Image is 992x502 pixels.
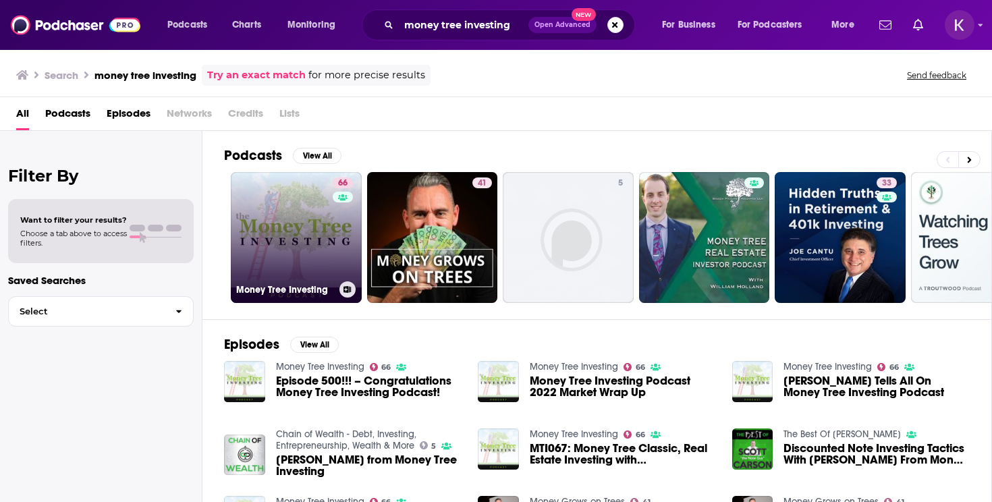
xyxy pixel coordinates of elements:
[472,177,492,188] a: 41
[822,14,871,36] button: open menu
[783,375,970,398] span: [PERSON_NAME] Tells All On Money Tree Investing Podcast
[276,454,462,477] a: Kirk from Money Tree Investing
[613,177,628,188] a: 5
[276,375,462,398] a: Episode 500!!! – Congratulations Money Tree Investing Podcast!
[783,443,970,466] span: Discounted Note Investing Tactics With [PERSON_NAME] From Money Tree Investing With [PERSON_NAME]
[662,16,715,34] span: For Business
[783,428,901,440] a: The Best Of Scott Carson
[399,14,528,36] input: Search podcasts, credits, & more...
[877,177,897,188] a: 33
[308,67,425,83] span: for more precise results
[572,8,596,21] span: New
[528,17,597,33] button: Open AdvancedNew
[908,13,929,36] a: Show notifications dropdown
[431,443,436,449] span: 5
[945,10,974,40] span: Logged in as kwignall
[167,16,207,34] span: Podcasts
[877,363,899,371] a: 66
[783,443,970,466] a: Discounted Note Investing Tactics With Scott Carson From Money Tree Investing With Ben Graham
[223,14,269,36] a: Charts
[530,428,618,440] a: Money Tree Investing
[231,172,362,303] a: 66Money Tree Investing
[276,428,416,451] a: Chain of Wealth - Debt, Investing, Entrepreneurship, Wealth & More
[624,363,645,371] a: 66
[11,12,140,38] img: Podchaser - Follow, Share and Rate Podcasts
[420,441,437,449] a: 5
[45,103,90,130] a: Podcasts
[224,336,279,353] h2: Episodes
[831,16,854,34] span: More
[338,177,348,190] span: 66
[738,16,802,34] span: For Podcasters
[293,148,341,164] button: View All
[276,454,462,477] span: [PERSON_NAME] from Money Tree Investing
[278,14,353,36] button: open menu
[636,432,645,438] span: 66
[534,22,590,28] span: Open Advanced
[228,103,263,130] span: Credits
[945,10,974,40] img: User Profile
[236,284,334,296] h3: Money Tree Investing
[375,9,648,40] div: Search podcasts, credits, & more...
[167,103,212,130] span: Networks
[783,375,970,398] a: Annie Duke Tells All On Money Tree Investing Podcast
[889,364,899,370] span: 66
[94,69,196,82] h3: money tree investing
[732,361,773,402] img: Annie Duke Tells All On Money Tree Investing Podcast
[290,337,339,353] button: View All
[8,274,194,287] p: Saved Searches
[20,229,127,248] span: Choose a tab above to access filters.
[618,177,623,190] span: 5
[381,364,391,370] span: 66
[732,428,773,470] img: Discounted Note Investing Tactics With Scott Carson From Money Tree Investing With Ben Graham
[530,443,716,466] span: MTI067: Money Tree Classic, Real Estate Investing with [PERSON_NAME]
[232,16,261,34] span: Charts
[224,336,339,353] a: EpisodesView All
[287,16,335,34] span: Monitoring
[530,375,716,398] a: Money Tree Investing Podcast 2022 Market Wrap Up
[207,67,306,83] a: Try an exact match
[367,172,498,303] a: 41
[882,177,891,190] span: 33
[636,364,645,370] span: 66
[530,443,716,466] a: MTI067: Money Tree Classic, Real Estate Investing with Brandon Turner
[370,363,391,371] a: 66
[20,215,127,225] span: Want to filter your results?
[279,103,300,130] span: Lists
[8,166,194,186] h2: Filter By
[729,14,822,36] button: open menu
[478,177,487,190] span: 41
[478,428,519,470] img: MTI067: Money Tree Classic, Real Estate Investing with Brandon Turner
[16,103,29,130] a: All
[530,361,618,372] a: Money Tree Investing
[333,177,353,188] a: 66
[107,103,150,130] a: Episodes
[224,361,265,402] img: Episode 500!!! – Congratulations Money Tree Investing Podcast!
[903,69,970,81] button: Send feedback
[158,14,225,36] button: open menu
[276,361,364,372] a: Money Tree Investing
[9,307,165,316] span: Select
[945,10,974,40] button: Show profile menu
[783,361,872,372] a: Money Tree Investing
[653,14,732,36] button: open menu
[503,172,634,303] a: 5
[8,296,194,327] button: Select
[224,435,265,476] img: Kirk from Money Tree Investing
[45,69,78,82] h3: Search
[775,172,906,303] a: 33
[224,147,341,164] a: PodcastsView All
[478,361,519,402] img: Money Tree Investing Podcast 2022 Market Wrap Up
